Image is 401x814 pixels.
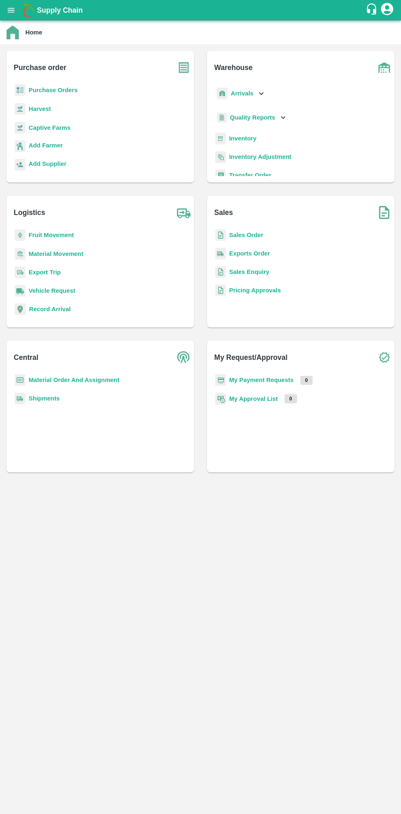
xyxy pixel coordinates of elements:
img: shipments [215,248,226,260]
a: My Approval List [229,396,278,402]
img: recordArrival [15,303,26,315]
a: Harvest [29,106,51,112]
img: purchase [173,57,194,78]
b: Logistics [14,207,45,218]
div: customer-support [365,3,380,18]
img: centralMaterial [15,374,25,386]
a: Purchase Orders [29,87,78,93]
p: 0 [284,394,297,403]
img: soSales [374,202,394,223]
img: delivery [15,267,25,278]
img: approval [215,393,226,405]
img: inventory [215,151,226,163]
a: My Payment Requests [229,377,294,383]
b: Purchase order [14,62,66,73]
a: Material Order And Assignment [29,377,119,383]
img: check [374,347,394,368]
b: Sales [214,207,233,218]
img: shipments [15,393,25,405]
a: Sales Order [229,232,263,238]
b: Supply Chain [37,6,83,14]
img: vehicle [15,285,25,297]
img: harvest [15,122,25,134]
img: sales [215,229,226,241]
img: truck [173,202,194,223]
b: Central [14,352,38,363]
b: Add Supplier [29,161,66,167]
a: Inventory Adjustment [229,154,291,160]
img: qualityReport [217,113,227,123]
a: Fruit Movement [29,232,74,238]
b: My Request/Approval [214,352,288,363]
a: Sales Enquiry [229,269,269,275]
b: Add Farmer [29,142,63,149]
a: Shipments [29,395,60,402]
img: sales [215,266,226,278]
a: Inventory [229,135,257,142]
div: account of current user [380,2,394,19]
img: harvest [15,103,25,115]
a: Captive Farms [29,124,70,131]
img: whArrival [217,88,228,99]
img: fruit [15,229,25,241]
a: Supply Chain [37,5,365,16]
div: Quality Reports [215,109,288,126]
img: warehouse [374,57,394,78]
img: reciept [15,84,25,96]
img: whInventory [215,133,226,145]
b: Warehouse [214,62,253,73]
a: Export Trip [29,269,61,276]
img: whTransfer [215,170,226,181]
a: Pricing Approvals [229,287,281,294]
img: farmer [15,140,25,152]
a: Vehicle Request [29,287,75,294]
img: logo [20,2,37,18]
div: Arrivals [215,84,266,103]
img: material [15,248,25,260]
a: Add Farmer [29,141,63,152]
img: central [173,347,194,368]
button: open drawer [2,1,20,20]
b: Arrivals [231,90,253,97]
a: Exports Order [229,250,270,257]
p: 0 [300,376,313,385]
img: sales [215,285,226,296]
img: payment [215,374,226,386]
b: Home [25,29,42,36]
b: Quality Reports [230,114,275,121]
a: Material Movement [29,251,83,257]
a: Record Arrival [29,306,71,312]
a: Transfer Order [229,172,271,179]
img: supplier [15,159,25,171]
img: home [7,25,19,39]
a: Add Supplier [29,159,66,170]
